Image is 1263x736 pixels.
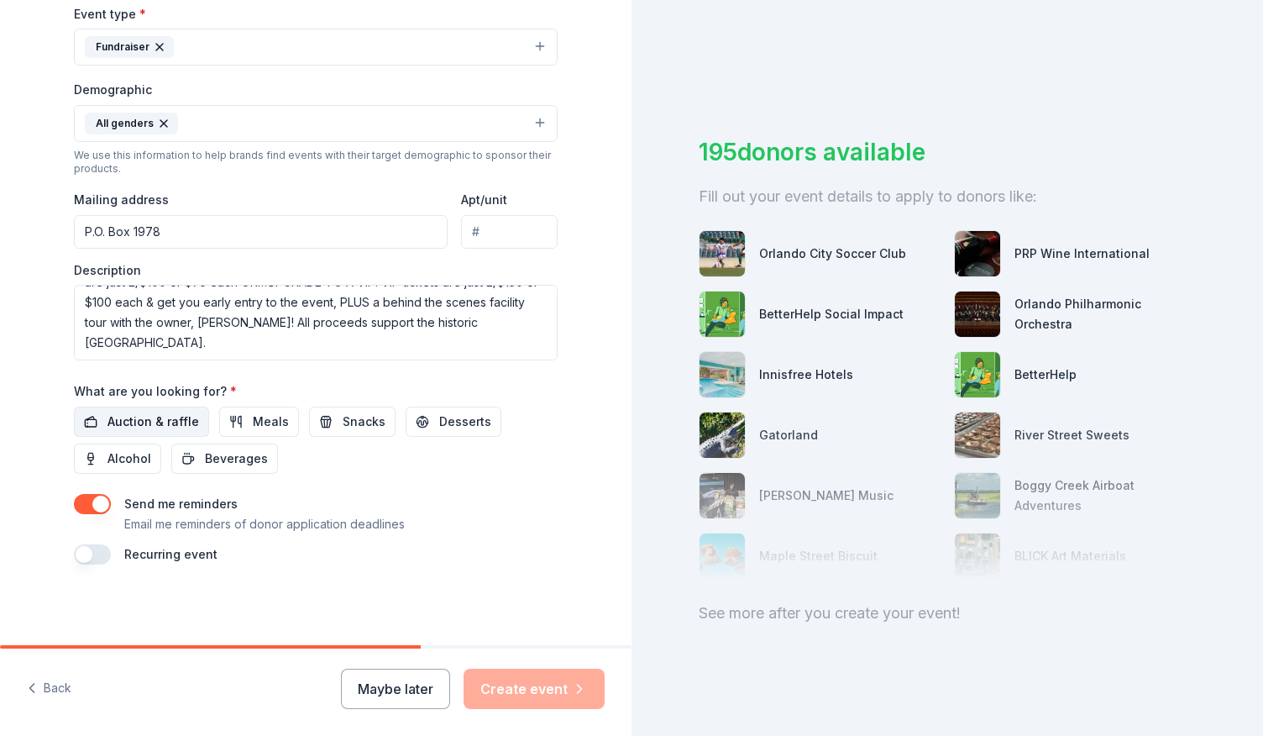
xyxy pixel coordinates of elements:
[74,383,237,400] label: What are you looking for?
[107,412,199,432] span: Auction & raffle
[74,262,141,279] label: Description
[343,412,385,432] span: Snacks
[253,412,289,432] span: Meals
[1014,294,1196,334] div: Orlando Philharmonic Orchestra
[439,412,491,432] span: Desserts
[85,36,174,58] div: Fundraiser
[955,292,1000,337] img: photo for Orlando Philharmonic Orchestra
[27,671,71,707] button: Back
[74,29,558,66] button: Fundraiser
[461,192,507,208] label: Apt/unit
[74,407,209,437] button: Auction & raffle
[955,231,1000,276] img: photo for PRP Wine International
[1014,365,1077,385] div: BetterHelp
[341,669,450,709] button: Maybe later
[759,304,904,324] div: BetterHelp Social Impact
[406,407,501,437] button: Desserts
[1014,244,1150,264] div: PRP Wine International
[124,497,238,511] label: Send me reminders
[955,352,1000,397] img: photo for BetterHelp
[124,514,405,534] p: Email me reminders of donor application deadlines
[700,352,745,397] img: photo for Innisfree Hotels
[85,113,178,134] div: All genders
[74,81,152,98] label: Demographic
[699,600,1196,627] div: See more after you create your event!
[759,365,853,385] div: Innisfree Hotels
[219,407,299,437] button: Meals
[74,6,146,23] label: Event type
[171,444,278,474] button: Beverages
[74,192,169,208] label: Mailing address
[74,285,558,360] textarea: The Cape Canaveral Lighthouse Foundation is rebuilding the historic Keepers’ Cottages – and we ne...
[759,244,906,264] div: Orlando City Soccer Club
[74,444,161,474] button: Alcohol
[74,149,558,176] div: We use this information to help brands find events with their target demographic to sponsor their...
[107,449,151,469] span: Alcohol
[309,407,396,437] button: Snacks
[700,292,745,337] img: photo for BetterHelp Social Impact
[699,183,1196,210] div: Fill out your event details to apply to donors like:
[699,134,1196,170] div: 195 donors available
[700,231,745,276] img: photo for Orlando City Soccer Club
[74,105,558,142] button: All genders
[124,547,217,561] label: Recurring event
[74,215,448,249] input: Enter a US address
[461,215,558,249] input: #
[205,449,268,469] span: Beverages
